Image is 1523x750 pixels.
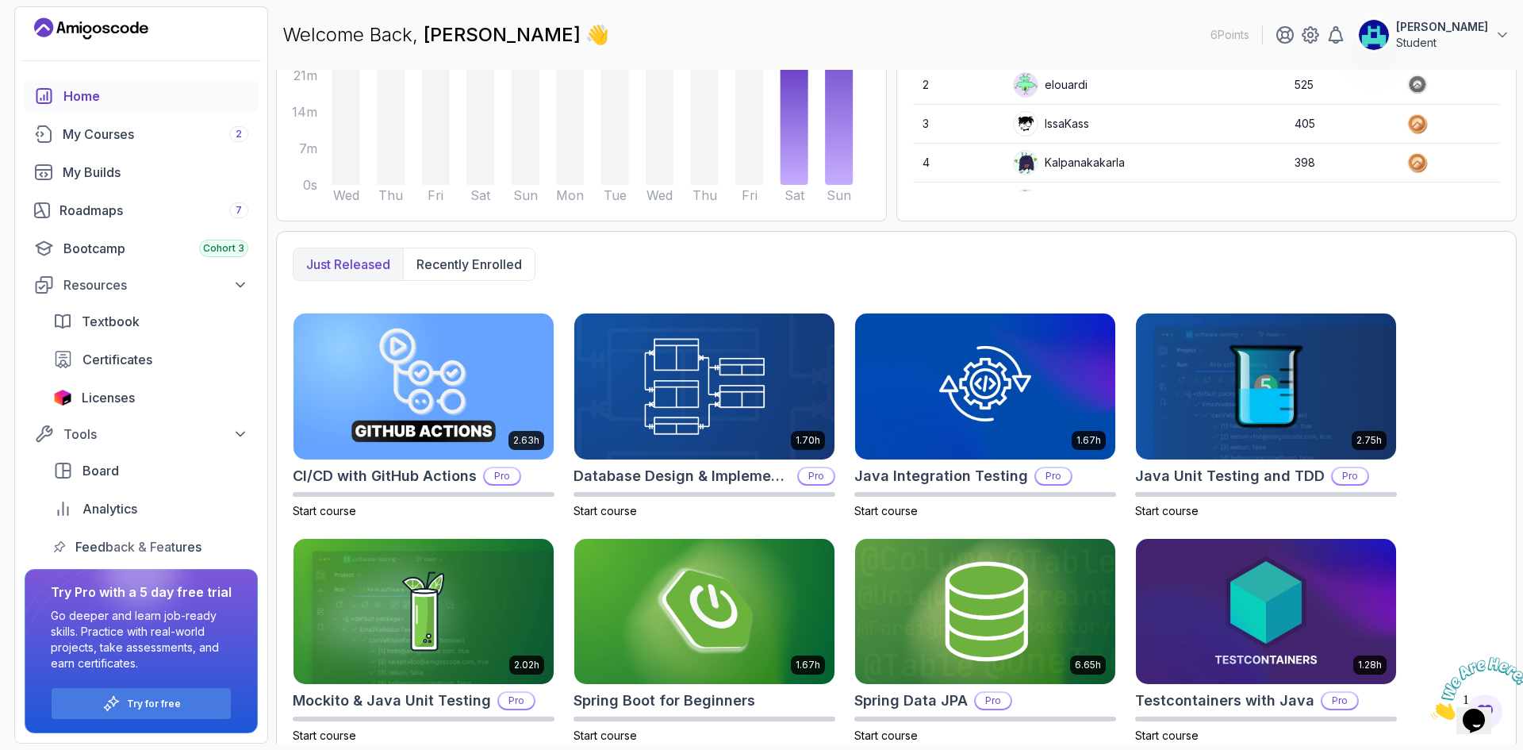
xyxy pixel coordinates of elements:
[293,313,554,519] a: CI/CD with GitHub Actions card2.63hCI/CD with GitHub ActionsProStart course
[1136,539,1396,685] img: Testcontainers with Java card
[44,306,258,337] a: textbook
[333,187,359,203] tspan: Wed
[63,87,248,106] div: Home
[6,6,13,20] span: 1
[82,312,140,331] span: Textbook
[293,313,554,460] img: CI/CD with GitHub Actions card
[785,187,805,203] tspan: Sat
[1075,659,1101,671] p: 6.65h
[282,22,609,48] p: Welcome Back,
[574,465,791,487] h2: Database Design & Implementation
[378,187,403,203] tspan: Thu
[293,504,356,517] span: Start course
[854,729,918,742] span: Start course
[34,16,148,41] a: Landing page
[1285,66,1397,105] td: 525
[1396,19,1488,35] p: [PERSON_NAME]
[25,271,258,299] button: Resources
[913,144,1003,183] td: 4
[25,156,258,188] a: builds
[1135,504,1199,517] span: Start course
[646,187,673,203] tspan: Wed
[499,693,534,709] p: Pro
[1135,729,1199,742] span: Start course
[44,531,258,563] a: feedback
[303,177,317,193] tspan: 0s
[1014,112,1038,136] img: user profile image
[1285,144,1397,183] td: 398
[604,187,627,203] tspan: Tue
[63,125,248,144] div: My Courses
[574,539,834,685] img: Spring Boot for Beginners card
[63,163,248,182] div: My Builds
[416,255,522,274] p: Recently enrolled
[1285,105,1397,144] td: 405
[1285,183,1397,221] td: 362
[556,187,584,203] tspan: Mon
[51,608,232,671] p: Go deeper and learn job-ready skills. Practice with real-world projects, take assessments, and ea...
[25,233,258,264] a: bootcamp
[293,538,554,744] a: Mockito & Java Unit Testing card2.02hMockito & Java Unit TestingProStart course
[854,504,918,517] span: Start course
[574,313,834,460] img: Database Design & Implementation card
[59,201,248,220] div: Roadmaps
[25,194,258,226] a: roadmaps
[306,255,390,274] p: Just released
[799,468,834,484] p: Pro
[1210,27,1249,43] p: 6 Points
[742,187,758,203] tspan: Fri
[236,128,242,140] span: 2
[293,729,356,742] span: Start course
[293,248,403,280] button: Just released
[25,118,258,150] a: courses
[63,425,248,444] div: Tools
[1359,20,1389,50] img: user profile image
[827,187,851,203] tspan: Sun
[574,690,755,712] h2: Spring Boot for Beginners
[1013,111,1089,137] div: IssaKass
[292,104,317,120] tspan: 14m
[424,23,585,46] span: [PERSON_NAME]
[1014,190,1038,213] img: user profile image
[1396,35,1488,51] p: Student
[485,468,520,484] p: Pro
[1014,73,1038,97] img: default monster avatar
[796,434,820,447] p: 1.70h
[44,382,258,413] a: licenses
[299,140,317,156] tspan: 7m
[1013,150,1125,175] div: Kalpanakakarla
[513,434,539,447] p: 2.63h
[75,537,201,556] span: Feedback & Features
[796,659,820,671] p: 1.67h
[6,6,105,69] img: Chat attention grabber
[1036,468,1071,484] p: Pro
[976,693,1011,709] p: Pro
[293,67,317,83] tspan: 21m
[82,499,137,518] span: Analytics
[855,539,1115,685] img: Spring Data JPA card
[1425,651,1523,726] iframe: chat widget
[63,239,248,258] div: Bootcamp
[293,539,554,685] img: Mockito & Java Unit Testing card
[82,388,135,407] span: Licenses
[855,313,1115,460] img: Java Integration Testing card
[913,105,1003,144] td: 3
[1013,189,1061,214] div: NC
[574,729,637,742] span: Start course
[127,698,181,710] p: Try for free
[470,187,491,203] tspan: Sat
[1076,434,1101,447] p: 1.67h
[1322,693,1357,709] p: Pro
[582,18,616,52] span: 👋
[25,80,258,112] a: home
[1356,434,1382,447] p: 2.75h
[44,493,258,525] a: analytics
[25,420,258,448] button: Tools
[236,204,242,217] span: 7
[574,504,637,517] span: Start course
[403,248,535,280] button: Recently enrolled
[692,187,717,203] tspan: Thu
[44,344,258,375] a: certificates
[82,350,152,369] span: Certificates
